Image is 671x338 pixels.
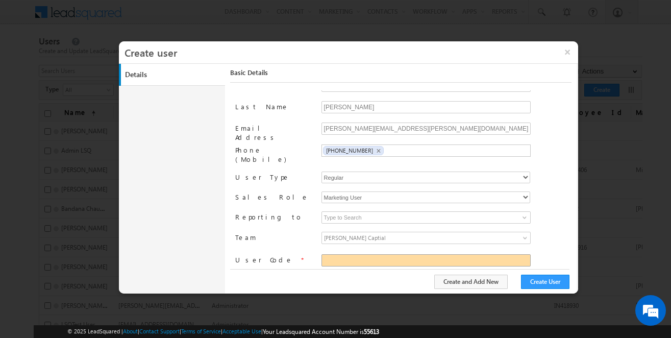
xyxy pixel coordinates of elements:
label: User Code [235,254,293,264]
a: Details [121,64,227,86]
label: Email Address [235,123,313,142]
div: Minimize live chat window [167,5,192,30]
label: Reporting to [235,211,313,222]
label: Last Name [235,101,313,111]
input: Type to Search [321,211,531,224]
img: d_60004797649_company_0_60004797649 [17,54,43,67]
label: Sales Role [235,191,313,202]
label: Phone (Mobile) [235,144,313,164]
a: Acceptable Use [222,328,261,334]
span: × [376,147,381,155]
button: Create and Add New [434,275,508,289]
span: [PERSON_NAME] Captial [322,232,478,244]
em: Start Chat [139,263,185,277]
span: Your Leadsquared Account Number is [263,328,379,335]
a: Contact Support [139,328,180,334]
span: [PHONE_NUMBER] [326,147,373,154]
div: Chat with us now [53,54,171,67]
a: Show All Items [517,212,530,223]
label: User Type [235,172,313,182]
textarea: Type your message and hit 'Enter' [13,94,186,255]
a: About [123,328,138,334]
button: × [557,41,578,63]
button: Create User [521,275,569,289]
label: Team [235,232,313,242]
div: Basic Details [230,68,571,83]
h3: Create user [125,41,578,63]
span: © 2025 LeadSquared | | | | | [67,327,379,336]
span: 55613 [364,328,379,335]
a: Terms of Service [181,328,221,334]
